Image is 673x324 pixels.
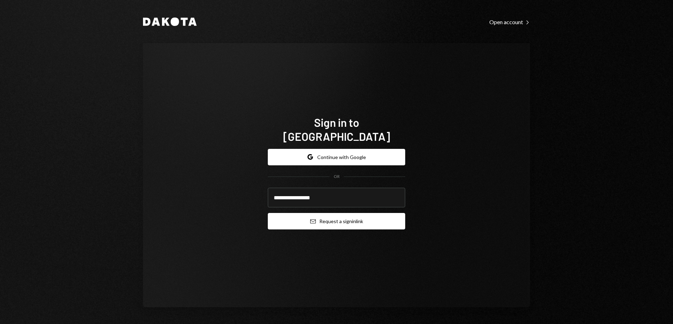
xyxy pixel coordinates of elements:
[268,115,405,143] h1: Sign in to [GEOGRAPHIC_DATA]
[334,174,340,180] div: OR
[489,18,530,26] a: Open account
[489,19,530,26] div: Open account
[268,149,405,165] button: Continue with Google
[268,213,405,229] button: Request a signinlink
